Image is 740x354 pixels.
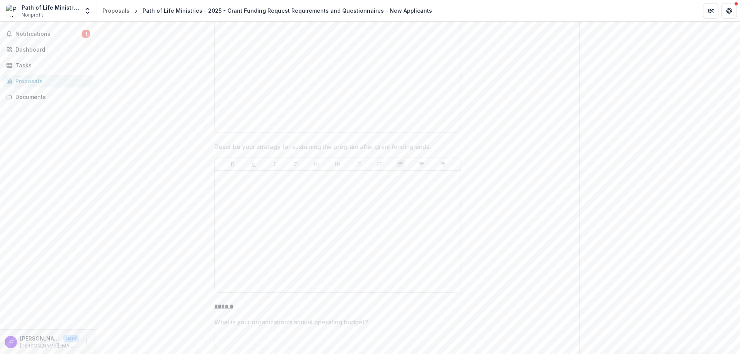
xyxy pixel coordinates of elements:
[82,337,91,347] button: More
[15,61,87,69] div: Tasks
[270,159,279,169] button: Italicize
[99,5,133,16] a: Proposals
[703,3,718,18] button: Partners
[291,159,300,169] button: Strike
[3,59,93,72] a: Tasks
[143,7,432,15] div: Path of Life Ministries - 2025 - Grant Funding Request Requirements and Questionnaires - New Appl...
[20,342,79,349] p: [PERSON_NAME][EMAIL_ADDRESS][DOMAIN_NAME]
[228,159,237,169] button: Bold
[249,159,258,169] button: Underline
[396,159,405,169] button: Align Left
[20,334,60,342] p: [PERSON_NAME]
[15,31,82,37] span: Notifications
[99,5,435,16] nav: breadcrumb
[15,77,87,85] div: Proposals
[63,335,79,342] p: User
[333,159,342,169] button: Heading 2
[82,3,93,18] button: Open entity switcher
[103,7,129,15] div: Proposals
[22,12,43,18] span: Nonprofit
[3,91,93,103] a: Documents
[15,45,87,54] div: Dashboard
[721,3,737,18] button: Get Help
[6,5,18,17] img: Path of Life Ministries
[82,30,90,38] span: 1
[3,75,93,87] a: Proposals
[375,159,384,169] button: Ordered List
[214,317,368,327] p: What is your organization’s annual operating budget?
[15,93,87,101] div: Documents
[438,159,447,169] button: Align Right
[214,142,431,151] p: Describe your strategy for sustaining the program after grant funding ends.
[354,159,363,169] button: Bullet List
[9,339,13,344] div: Chris
[417,159,426,169] button: Align Center
[3,43,93,56] a: Dashboard
[312,159,321,169] button: Heading 1
[22,3,79,12] div: Path of Life Ministries
[3,28,93,40] button: Notifications1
